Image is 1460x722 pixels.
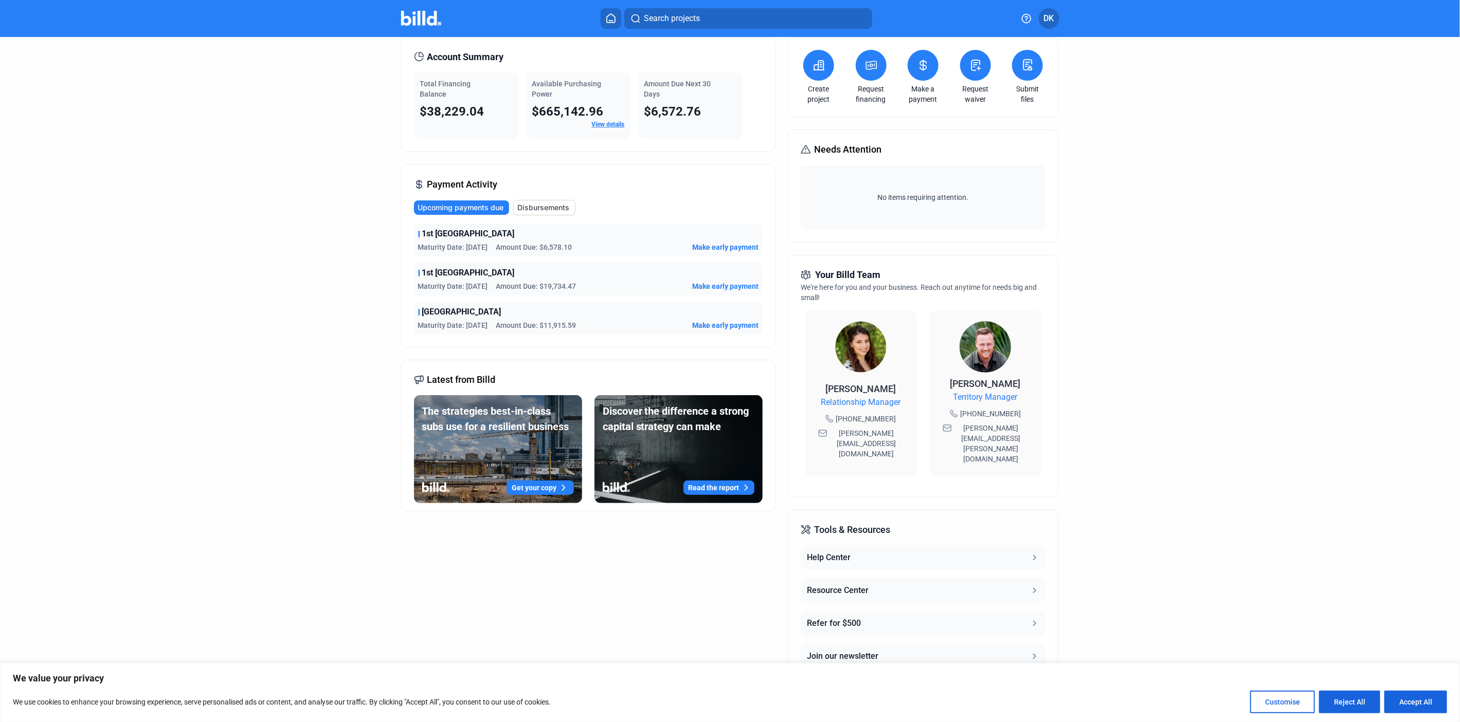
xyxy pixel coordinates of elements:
[422,228,515,240] span: 1st [GEOGRAPHIC_DATA]
[1039,8,1059,29] button: DK
[953,391,1018,403] span: Territory Manager
[801,545,1046,570] button: Help Center
[807,617,861,630] div: Refer for $500
[420,80,471,98] span: Total Financing Balance
[826,383,896,394] span: [PERSON_NAME]
[815,268,880,282] span: Your Billd Team
[496,281,576,291] span: Amount Due: $19,734.47
[683,480,754,495] button: Read the report
[644,12,700,25] span: Search projects
[418,242,488,252] span: Maturity Date: [DATE]
[950,378,1021,389] span: [PERSON_NAME]
[420,104,484,119] span: $38,229.04
[801,578,1046,603] button: Resource Center
[853,84,889,104] a: Request financing
[518,202,570,213] span: Disbursements
[427,373,496,387] span: Latest from Billd
[1384,691,1447,713] button: Accept All
[532,80,602,98] span: Available Purchasing Power
[401,11,442,26] img: Billd Company Logo
[1044,12,1054,25] span: DK
[532,104,604,119] span: $665,142.96
[807,584,869,597] div: Resource Center
[1250,691,1315,713] button: Customise
[821,396,901,409] span: Relationship Manager
[418,320,488,330] span: Maturity Date: [DATE]
[427,50,504,64] span: Account Summary
[1010,84,1046,104] a: Submit files
[418,281,488,291] span: Maturity Date: [DATE]
[592,121,625,128] a: View details
[644,104,701,119] span: $6,572.76
[644,80,711,98] span: Amount Due Next 30 Days
[960,321,1011,373] img: Territory Manager
[807,551,851,564] div: Help Center
[418,202,504,213] span: Upcoming payments due
[1319,691,1380,713] button: Reject All
[801,84,837,104] a: Create project
[954,423,1028,464] span: [PERSON_NAME][EMAIL_ADDRESS][PERSON_NAME][DOMAIN_NAME]
[807,650,878,662] div: Join our newsletter
[692,320,759,330] button: Make early payment
[513,200,575,215] button: Disbursements
[801,644,1046,669] button: Join our newsletter
[692,281,759,291] button: Make early payment
[814,142,881,157] span: Needs Attention
[427,177,498,192] span: Payment Activity
[422,403,574,434] div: The strategies best-in-class subs use for a resilient business
[13,696,551,708] p: We use cookies to enhance your browsing experience, serve personalised ads or content, and analys...
[836,414,896,424] span: [PHONE_NUMBER]
[603,403,754,434] div: Discover the difference a strong capital strategy can make
[496,242,572,252] span: Amount Due: $6,578.10
[801,611,1046,636] button: Refer for $500
[805,192,1041,202] span: No items requiring attention.
[496,320,576,330] span: Amount Due: $11,915.59
[422,267,515,279] span: 1st [GEOGRAPHIC_DATA]
[624,8,872,29] button: Search projects
[830,428,904,459] span: [PERSON_NAME][EMAIL_ADDRESS][DOMAIN_NAME]
[801,283,1037,302] span: We're here for you and your business. Reach out anytime for needs big and small!
[835,321,887,373] img: Relationship Manager
[960,409,1021,419] span: [PHONE_NUMBER]
[905,84,941,104] a: Make a payment
[414,200,509,215] button: Upcoming payments due
[814,523,890,537] span: Tools & Resources
[958,84,994,104] a: Request waiver
[422,306,501,318] span: [GEOGRAPHIC_DATA]
[692,242,759,252] button: Make early payment
[13,672,1447,684] p: We value your privacy
[507,480,574,495] button: Get your copy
